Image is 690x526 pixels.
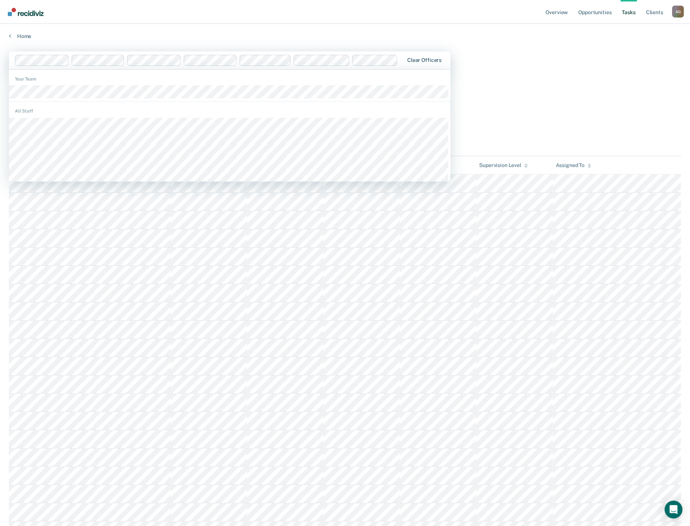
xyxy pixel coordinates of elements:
div: All Staff [9,108,450,114]
button: Profile dropdown button [672,6,684,18]
div: Supervision Level [479,162,528,168]
div: Assigned To [556,162,591,168]
div: A G [672,6,684,18]
div: Open Intercom Messenger [665,501,683,519]
a: Home [9,33,681,40]
div: Your Team [9,76,450,82]
div: Clear officers [407,57,441,63]
img: Recidiviz [8,8,44,16]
